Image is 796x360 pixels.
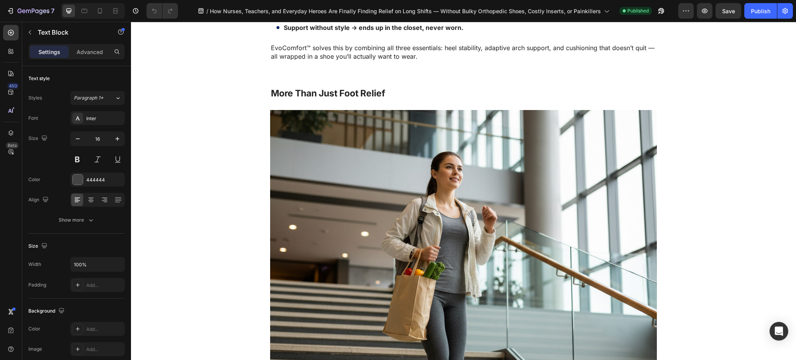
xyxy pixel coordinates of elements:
[3,3,58,19] button: 7
[70,91,125,105] button: Paragraph 1*
[28,281,46,288] div: Padding
[28,133,49,144] div: Size
[28,325,40,332] div: Color
[28,261,41,268] div: Width
[28,94,42,101] div: Styles
[86,346,123,353] div: Add...
[51,6,54,16] p: 7
[147,3,178,19] div: Undo/Redo
[206,7,208,15] span: /
[722,8,735,14] span: Save
[7,83,19,89] div: 450
[86,177,123,183] div: 444444
[744,3,777,19] button: Publish
[140,22,525,39] p: EvoComfort™ solves this by combining all three essentials: heel stability, adaptive arch support,...
[28,195,50,205] div: Align
[131,22,796,360] iframe: Design area
[28,115,38,122] div: Font
[38,28,104,37] p: Text Block
[77,48,103,56] p: Advanced
[770,322,788,341] div: Open Intercom Messenger
[86,115,123,122] div: Inter
[139,65,526,79] h2: More Than Just Foot Relief
[627,7,649,14] span: Published
[28,241,49,252] div: Size
[71,257,124,271] input: Auto
[28,176,40,183] div: Color
[6,142,19,149] div: Beta
[28,346,42,353] div: Image
[74,94,103,101] span: Paragraph 1*
[28,213,125,227] button: Show more
[86,326,123,333] div: Add...
[210,7,601,15] span: How Nurses, Teachers, and Everyday Heroes Are Finally Finding Relief on Long Shifts — Without Bul...
[28,75,50,82] div: Text style
[716,3,741,19] button: Save
[28,306,66,316] div: Background
[751,7,770,15] div: Publish
[86,282,123,289] div: Add...
[38,48,60,56] p: Settings
[59,216,95,224] div: Show more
